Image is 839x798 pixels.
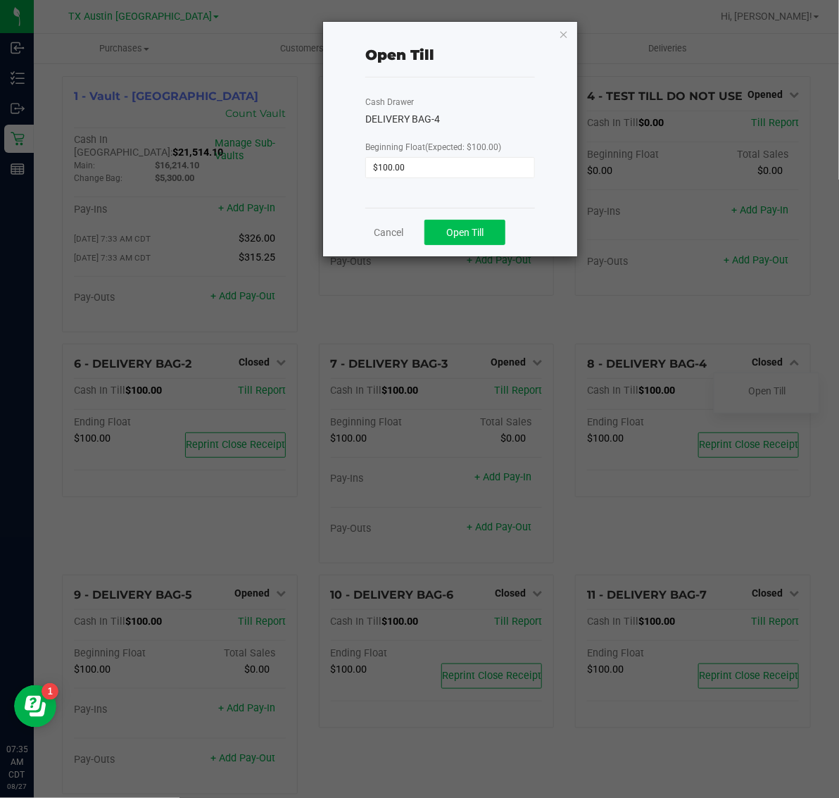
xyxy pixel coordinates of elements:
[446,227,484,238] span: Open Till
[425,142,501,152] span: (Expected: $100.00)
[42,683,58,700] iframe: Resource center unread badge
[424,220,505,245] button: Open Till
[14,685,56,728] iframe: Resource center
[374,225,403,240] a: Cancel
[365,142,501,152] span: Beginning Float
[365,96,414,108] label: Cash Drawer
[365,112,534,127] div: DELIVERY BAG-4
[365,44,434,66] div: Open Till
